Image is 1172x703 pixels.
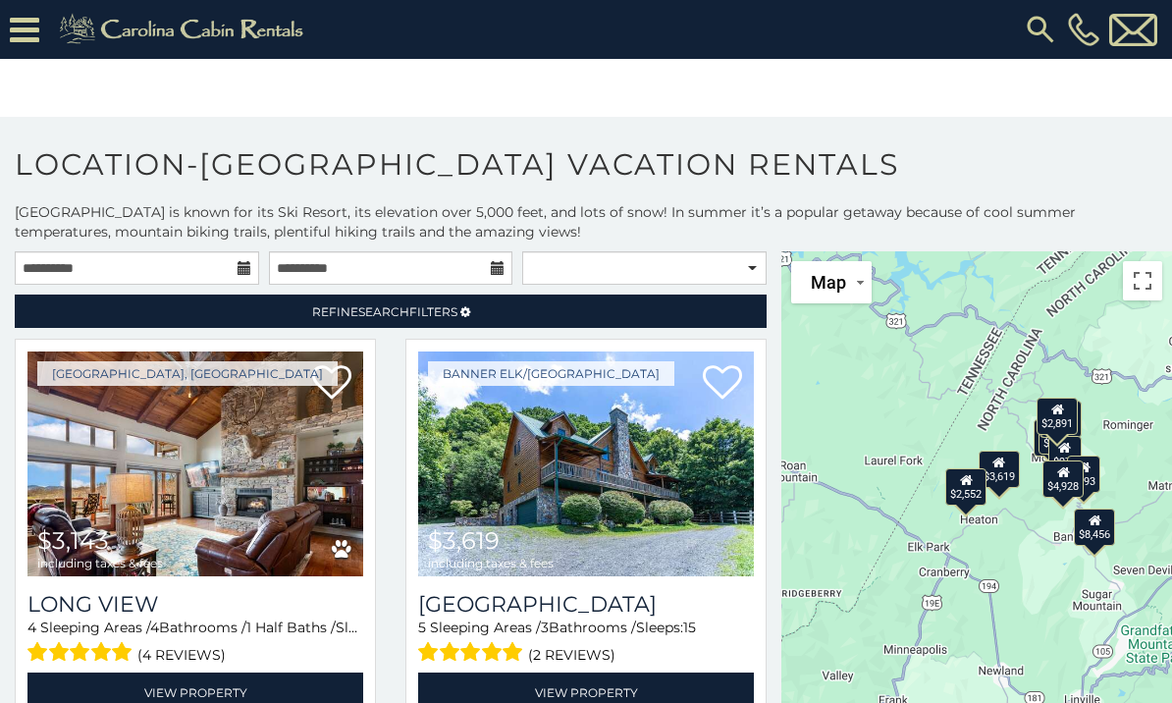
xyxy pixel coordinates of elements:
span: 4 [27,619,36,636]
img: Long View [27,351,363,576]
div: $4,928 [1042,460,1084,498]
button: Toggle fullscreen view [1123,261,1162,300]
img: Khaki-logo.png [49,10,320,49]
a: [PHONE_NUMBER] [1063,13,1104,46]
a: Long View [27,591,363,618]
span: including taxes & fees [37,557,163,569]
div: $3,143 [1034,419,1075,457]
h3: Sunset View Lodge [418,591,754,618]
a: Add to favorites [703,363,742,405]
span: 5 [418,619,426,636]
a: [GEOGRAPHIC_DATA] [418,591,754,618]
span: Map [811,272,846,293]
div: Sleeping Areas / Bathrooms / Sleeps: [418,618,754,668]
span: Search [358,304,409,319]
span: $3,143 [37,526,109,555]
img: Sunset View Lodge [418,351,754,576]
span: (4 reviews) [137,642,226,668]
div: $973 [1048,436,1082,473]
span: $3,619 [428,526,500,555]
div: Sleeping Areas / Bathrooms / Sleeps: [27,618,363,668]
div: $3,619 [979,451,1020,488]
a: RefineSearchFilters [15,295,767,328]
span: 4 [150,619,159,636]
span: including taxes & fees [428,557,554,569]
span: (2 reviews) [528,642,615,668]
a: Long View $3,143 including taxes & fees [27,351,363,576]
a: Sunset View Lodge $3,619 including taxes & fees [418,351,754,576]
button: Change map style [791,261,872,303]
span: 15 [683,619,696,636]
span: Refine Filters [312,304,457,319]
div: $2,891 [1037,398,1078,435]
a: Banner Elk/[GEOGRAPHIC_DATA] [428,361,674,386]
div: $993 [1067,456,1100,493]
span: 1 Half Baths / [246,619,336,636]
img: search-regular.svg [1023,12,1058,47]
span: 3 [541,619,549,636]
a: [GEOGRAPHIC_DATA], [GEOGRAPHIC_DATA] [37,361,338,386]
div: $2,552 [945,468,986,506]
div: $8,456 [1074,509,1115,546]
